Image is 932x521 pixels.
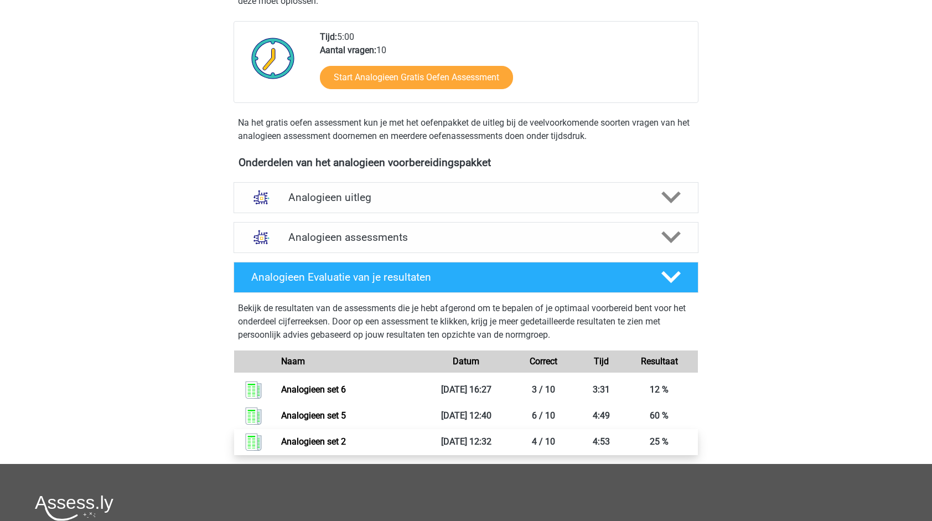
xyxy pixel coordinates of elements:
a: Analogieen Evaluatie van je resultaten [229,262,703,293]
a: uitleg Analogieen uitleg [229,182,703,213]
div: Correct [505,355,582,368]
img: Assessly logo [35,495,113,521]
div: 5:00 10 [312,30,697,102]
div: Naam [273,355,427,368]
a: Analogieen set 5 [281,410,346,421]
h4: Onderdelen van het analogieen voorbereidingspakket [239,156,693,169]
h4: Analogieen Evaluatie van je resultaten [251,271,644,283]
p: Bekijk de resultaten van de assessments die je hebt afgerond om te bepalen of je optimaal voorber... [238,302,694,342]
div: Resultaat [620,355,698,368]
a: assessments Analogieen assessments [229,222,703,253]
div: Tijd [582,355,621,368]
b: Aantal vragen: [320,45,376,55]
h4: Analogieen uitleg [288,191,644,204]
img: Klok [245,30,301,86]
a: Analogieen set 6 [281,384,346,395]
div: Na het gratis oefen assessment kun je met het oefenpakket de uitleg bij de veelvoorkomende soorte... [234,116,698,143]
img: analogieen uitleg [247,183,276,212]
a: Start Analogieen Gratis Oefen Assessment [320,66,513,89]
a: Analogieen set 2 [281,436,346,447]
img: analogieen assessments [247,223,276,251]
div: Datum [427,355,505,368]
h4: Analogieen assessments [288,231,644,244]
b: Tijd: [320,32,337,42]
